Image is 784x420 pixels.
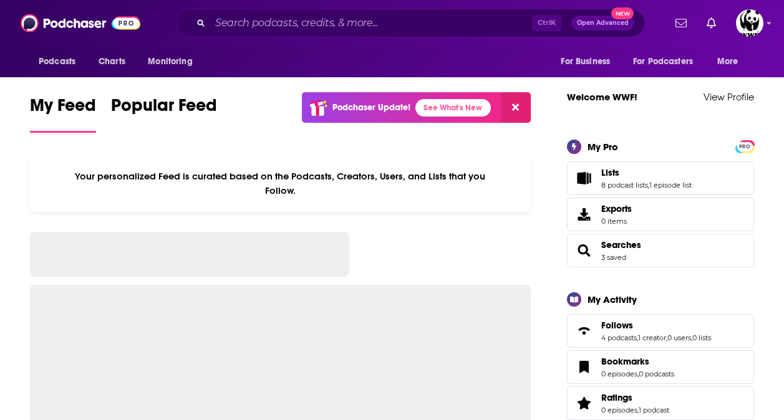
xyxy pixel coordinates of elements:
[588,141,618,153] div: My Pro
[30,95,96,133] a: My Feed
[601,320,711,331] a: Follows
[571,322,596,340] a: Follows
[176,9,645,37] div: Search podcasts, credits, & more...
[90,50,133,74] a: Charts
[691,333,692,342] span: ,
[111,95,217,133] a: Popular Feed
[736,9,763,37] span: Logged in as MXA_Team
[210,13,532,33] input: Search podcasts, credits, & more...
[737,142,752,151] span: PRO
[601,356,674,367] a: Bookmarks
[30,95,96,123] span: My Feed
[532,15,561,31] span: Ctrl K
[601,167,619,178] span: Lists
[571,16,634,31] button: Open AdvancedNew
[601,181,648,189] a: 8 podcast lists
[709,50,754,74] button: open menu
[332,102,410,113] p: Podchaser Update!
[692,333,711,342] a: 0 lists
[601,406,637,414] a: 0 episodes
[633,53,693,70] span: For Podcasters
[567,350,754,384] span: Bookmarks
[704,91,754,103] a: View Profile
[567,386,754,420] span: Ratings
[637,406,639,414] span: ,
[639,406,669,414] a: 1 podcast
[625,50,711,74] button: open menu
[601,203,632,214] span: Exports
[601,253,626,262] a: 3 saved
[601,320,633,331] span: Follows
[649,181,692,189] a: 1 episode list
[601,239,641,251] a: Searches
[637,333,638,342] span: ,
[567,314,754,348] span: Follows
[30,50,92,74] button: open menu
[21,11,140,35] img: Podchaser - Follow, Share and Rate Podcasts
[99,53,125,70] span: Charts
[601,333,637,342] a: 4 podcasts
[111,95,217,123] span: Popular Feed
[601,392,632,403] span: Ratings
[30,155,531,212] div: Your personalized Feed is curated based on the Podcasts, Creators, Users, and Lists that you Follow.
[567,234,754,267] span: Searches
[736,9,763,37] button: Show profile menu
[666,333,667,342] span: ,
[588,294,637,305] div: My Activity
[611,7,634,19] span: New
[601,370,637,378] a: 0 episodes
[601,392,669,403] a: Ratings
[571,394,596,412] a: Ratings
[139,50,208,74] button: open menu
[561,53,610,70] span: For Business
[638,333,666,342] a: 1 creator
[667,333,691,342] a: 0 users
[577,20,629,26] span: Open Advanced
[567,91,637,103] a: Welcome WWF!
[637,370,639,378] span: ,
[571,358,596,376] a: Bookmarks
[648,181,649,189] span: ,
[601,217,632,226] span: 0 items
[415,99,491,117] a: See What's New
[148,53,192,70] span: Monitoring
[702,12,721,34] a: Show notifications dropdown
[39,53,75,70] span: Podcasts
[639,370,674,378] a: 0 podcasts
[670,12,692,34] a: Show notifications dropdown
[571,206,596,223] span: Exports
[567,161,754,195] span: Lists
[737,141,752,150] a: PRO
[601,167,692,178] a: Lists
[601,356,649,367] span: Bookmarks
[571,242,596,259] a: Searches
[736,9,763,37] img: User Profile
[717,53,738,70] span: More
[567,198,754,231] a: Exports
[552,50,626,74] button: open menu
[571,169,596,187] a: Lists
